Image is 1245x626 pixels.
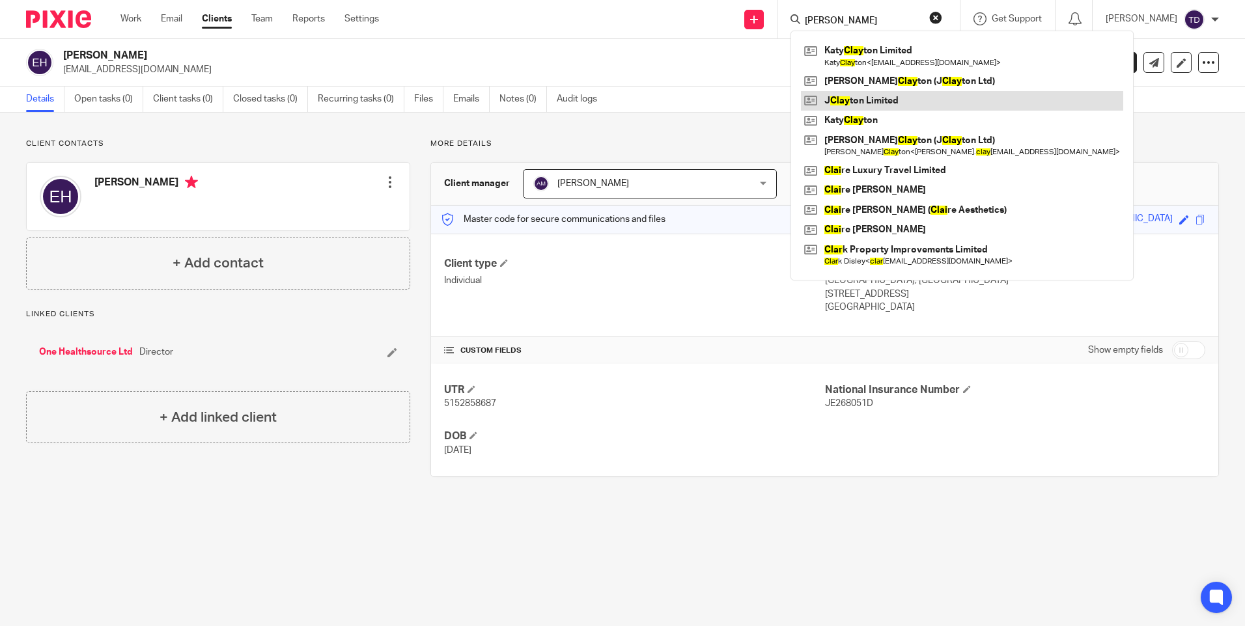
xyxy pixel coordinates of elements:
[804,16,921,27] input: Search
[26,309,410,320] p: Linked clients
[441,213,665,226] p: Master code for secure communications and files
[74,87,143,112] a: Open tasks (0)
[929,11,942,24] button: Clear
[444,446,471,455] span: [DATE]
[185,176,198,189] i: Primary
[444,429,824,443] h4: DOB
[444,257,824,271] h4: Client type
[453,87,490,112] a: Emails
[444,274,824,287] p: Individual
[825,383,1205,397] h4: National Insurance Number
[533,176,549,191] img: svg%3E
[430,139,1219,149] p: More details
[444,399,496,408] span: 5152858687
[499,87,547,112] a: Notes (0)
[160,407,277,428] h4: + Add linked client
[161,12,182,25] a: Email
[992,14,1042,23] span: Get Support
[292,12,325,25] a: Reports
[825,399,873,408] span: JE268051D
[120,12,141,25] a: Work
[26,49,53,76] img: svg%3E
[318,87,404,112] a: Recurring tasks (0)
[63,63,1042,76] p: [EMAIL_ADDRESS][DOMAIN_NAME]
[344,12,379,25] a: Settings
[26,10,91,28] img: Pixie
[825,288,1205,301] p: [STREET_ADDRESS]
[251,12,273,25] a: Team
[153,87,223,112] a: Client tasks (0)
[825,301,1205,314] p: [GEOGRAPHIC_DATA]
[444,177,510,190] h3: Client manager
[414,87,443,112] a: Files
[557,179,629,188] span: [PERSON_NAME]
[26,139,410,149] p: Client contacts
[202,12,232,25] a: Clients
[39,346,133,359] a: One Healthsource Ltd
[1106,12,1177,25] p: [PERSON_NAME]
[139,346,173,359] span: Director
[825,274,1205,287] p: [GEOGRAPHIC_DATA], [GEOGRAPHIC_DATA]
[1088,344,1163,357] label: Show empty fields
[63,49,846,62] h2: [PERSON_NAME]
[444,383,824,397] h4: UTR
[444,346,824,356] h4: CUSTOM FIELDS
[233,87,308,112] a: Closed tasks (0)
[1184,9,1205,30] img: svg%3E
[26,87,64,112] a: Details
[557,87,607,112] a: Audit logs
[40,176,81,217] img: svg%3E
[173,253,264,273] h4: + Add contact
[94,176,198,192] h4: [PERSON_NAME]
